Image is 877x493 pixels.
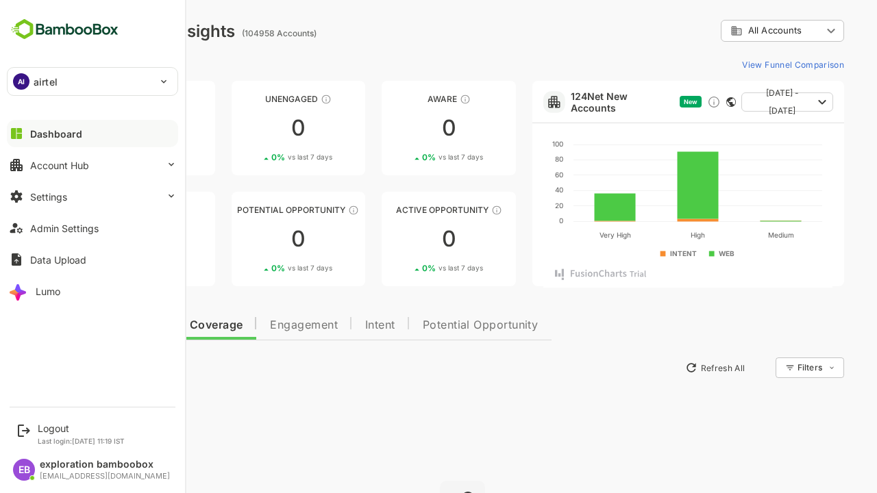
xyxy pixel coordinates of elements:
[47,320,195,331] span: Data Quality and Coverage
[8,68,177,95] div: AIairtel
[240,152,284,162] span: vs last 7 days
[511,216,515,225] text: 0
[222,320,290,331] span: Engagement
[40,472,170,481] div: [EMAIL_ADDRESS][DOMAIN_NAME]
[73,152,134,162] div: 0 %
[689,53,796,75] button: View Funnel Comparison
[391,263,435,273] span: vs last 7 days
[36,286,60,297] div: Lumo
[334,228,468,250] div: 0
[30,254,86,266] div: Data Upload
[33,21,187,41] div: Dashboard Insights
[7,214,178,242] button: Admin Settings
[507,186,515,194] text: 40
[750,362,774,372] div: Filters
[184,192,318,286] a: Potential OpportunityThese accounts are MQAs and can be passed on to Inside Sales00%vs last 7 days
[38,437,125,445] p: Last login: [DATE] 11:19 IST
[33,81,167,175] a: UnreachedThese accounts have not been engaged with for a defined time period00%vs last 7 days
[30,160,89,171] div: Account Hub
[631,357,703,379] button: Refresh All
[300,205,311,216] div: These accounts are MQAs and can be passed on to Inside Sales
[334,94,468,104] div: Aware
[38,422,125,434] div: Logout
[7,16,123,42] img: BambooboxFullLogoMark.5f36c76dfaba33ec1ec1367b70bb1252.svg
[273,94,284,105] div: These accounts have not shown enough engagement and need nurturing
[700,25,754,36] span: All Accounts
[317,320,347,331] span: Intent
[184,81,318,175] a: UnengagedThese accounts have not shown enough engagement and need nurturing00%vs last 7 days
[507,155,515,163] text: 80
[659,95,673,109] div: Discover new ICP-fit accounts showing engagement — via intent surges, anonymous website visits, L...
[334,81,468,175] a: AwareThese accounts have just entered the buying cycle and need further nurturing00%vs last 7 days
[7,277,178,305] button: Lumo
[391,152,435,162] span: vs last 7 days
[636,98,650,105] span: New
[412,94,423,105] div: These accounts have just entered the buying cycle and need further nurturing
[507,201,515,210] text: 20
[40,459,170,470] div: exploration bamboobox
[30,128,82,140] div: Dashboard
[33,205,167,215] div: Engaged
[7,183,178,210] button: Settings
[334,205,468,215] div: Active Opportunity
[184,94,318,104] div: Unengaged
[90,152,134,162] span: vs last 7 days
[523,90,626,114] a: 124Net New Accounts
[682,25,774,37] div: All Accounts
[30,191,67,203] div: Settings
[13,73,29,90] div: AI
[223,263,284,273] div: 0 %
[334,192,468,286] a: Active OpportunityThese accounts have open opportunities which might be at any of the Sales Stage...
[552,231,583,240] text: Very High
[693,92,785,112] button: [DATE] - [DATE]
[7,151,178,179] button: Account Hub
[33,94,167,104] div: Unreached
[7,246,178,273] button: Data Upload
[443,205,454,216] div: These accounts have open opportunities which might be at any of the Sales Stages
[184,228,318,250] div: 0
[223,152,284,162] div: 0 %
[73,263,134,273] div: 0 %
[30,223,99,234] div: Admin Settings
[720,231,746,239] text: Medium
[334,117,468,139] div: 0
[240,263,284,273] span: vs last 7 days
[13,459,35,481] div: EB
[704,84,765,120] span: [DATE] - [DATE]
[673,18,796,45] div: All Accounts
[33,117,167,139] div: 0
[33,355,133,380] button: New Insights
[33,228,167,250] div: 0
[194,28,273,38] ag: (104958 Accounts)
[504,140,515,148] text: 100
[90,263,134,273] span: vs last 7 days
[34,75,58,89] p: airtel
[507,170,515,179] text: 60
[184,205,318,215] div: Potential Opportunity
[643,231,657,240] text: High
[374,152,435,162] div: 0 %
[748,355,796,380] div: Filters
[678,97,688,107] div: This card does not support filter and segments
[374,263,435,273] div: 0 %
[33,192,167,286] a: EngagedThese accounts are warm, further nurturing would qualify them to MQAs00%vs last 7 days
[116,205,127,216] div: These accounts are warm, further nurturing would qualify them to MQAs
[122,94,133,105] div: These accounts have not been engaged with for a defined time period
[375,320,491,331] span: Potential Opportunity
[7,120,178,147] button: Dashboard
[184,117,318,139] div: 0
